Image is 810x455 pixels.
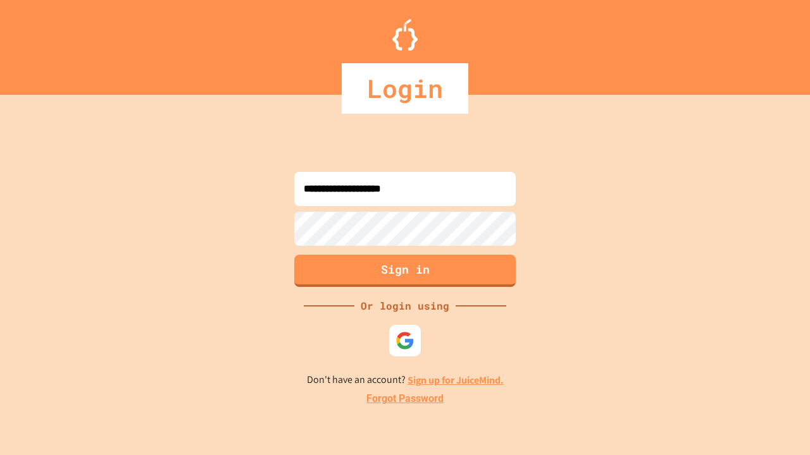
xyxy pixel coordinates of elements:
iframe: chat widget [705,349,797,403]
img: google-icon.svg [396,331,414,350]
div: Login [342,63,468,114]
div: Or login using [354,298,456,313]
a: Sign up for JuiceMind. [408,373,504,387]
button: Sign in [294,255,516,287]
img: Logo.svg [392,19,418,51]
a: Forgot Password [366,391,444,406]
iframe: chat widget [757,404,797,442]
p: Don't have an account? [307,372,504,388]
